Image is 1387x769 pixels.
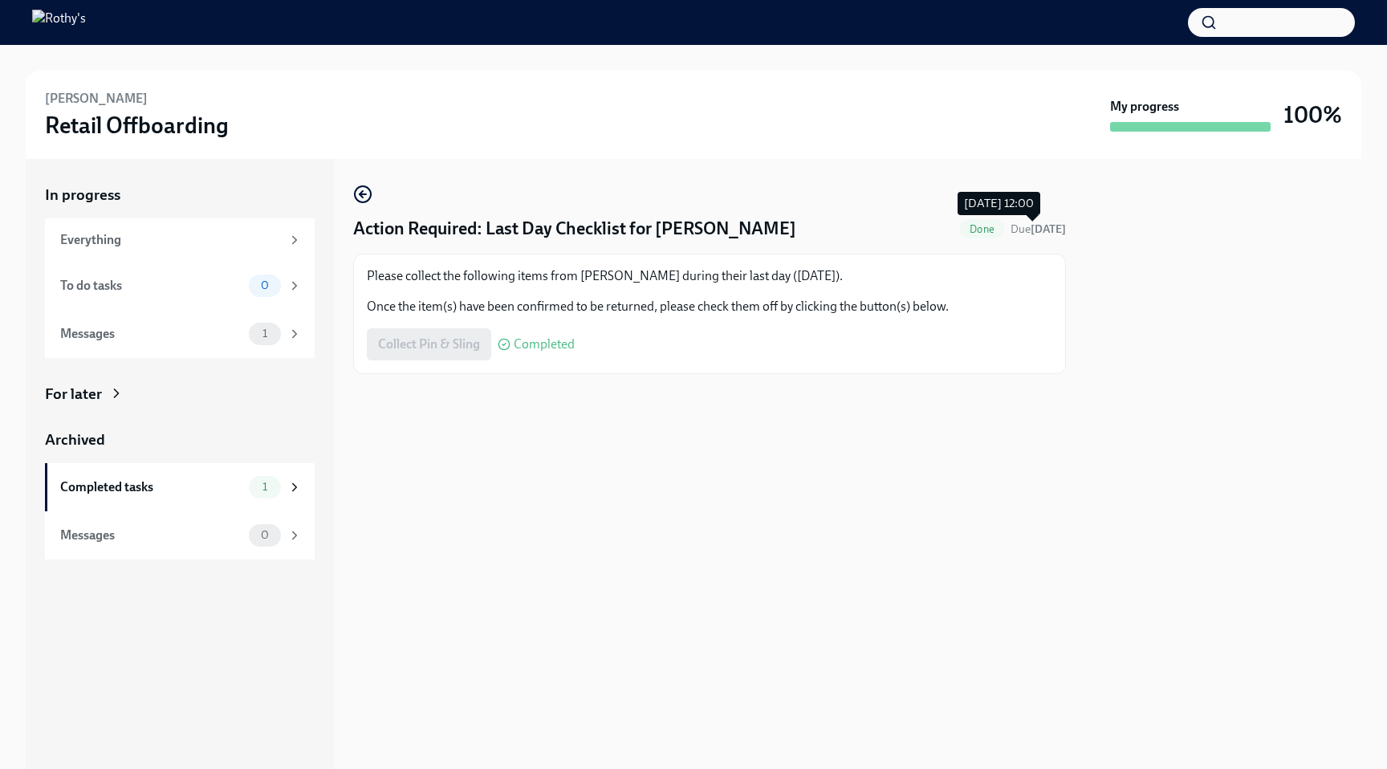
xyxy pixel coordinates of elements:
div: For later [45,384,102,405]
a: Messages1 [45,310,315,358]
h4: Action Required: Last Day Checklist for [PERSON_NAME] [353,217,796,241]
strong: [DATE] [1031,222,1066,236]
div: To do tasks [60,277,242,295]
span: Due [1011,222,1066,236]
span: 0 [251,279,279,291]
h6: [PERSON_NAME] [45,90,148,108]
span: 1 [253,481,277,493]
p: Once the item(s) have been confirmed to be returned, please check them off by clicking the button... [367,298,1052,315]
div: Messages [60,325,242,343]
a: Completed tasks1 [45,463,315,511]
div: Everything [60,231,281,249]
a: For later [45,384,315,405]
span: 1 [253,328,277,340]
div: Completed tasks [60,478,242,496]
h3: 100% [1283,100,1342,129]
img: Rothy's [32,10,86,35]
a: Messages0 [45,511,315,559]
a: In progress [45,185,315,205]
strong: My progress [1110,98,1179,116]
a: Archived [45,429,315,450]
a: To do tasks0 [45,262,315,310]
p: Please collect the following items from [PERSON_NAME] during their last day ([DATE]). [367,267,1052,285]
span: Done [960,223,1004,235]
span: 0 [251,529,279,541]
span: Completed [514,338,575,351]
h3: Retail Offboarding [45,111,229,140]
div: Messages [60,527,242,544]
a: Everything [45,218,315,262]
